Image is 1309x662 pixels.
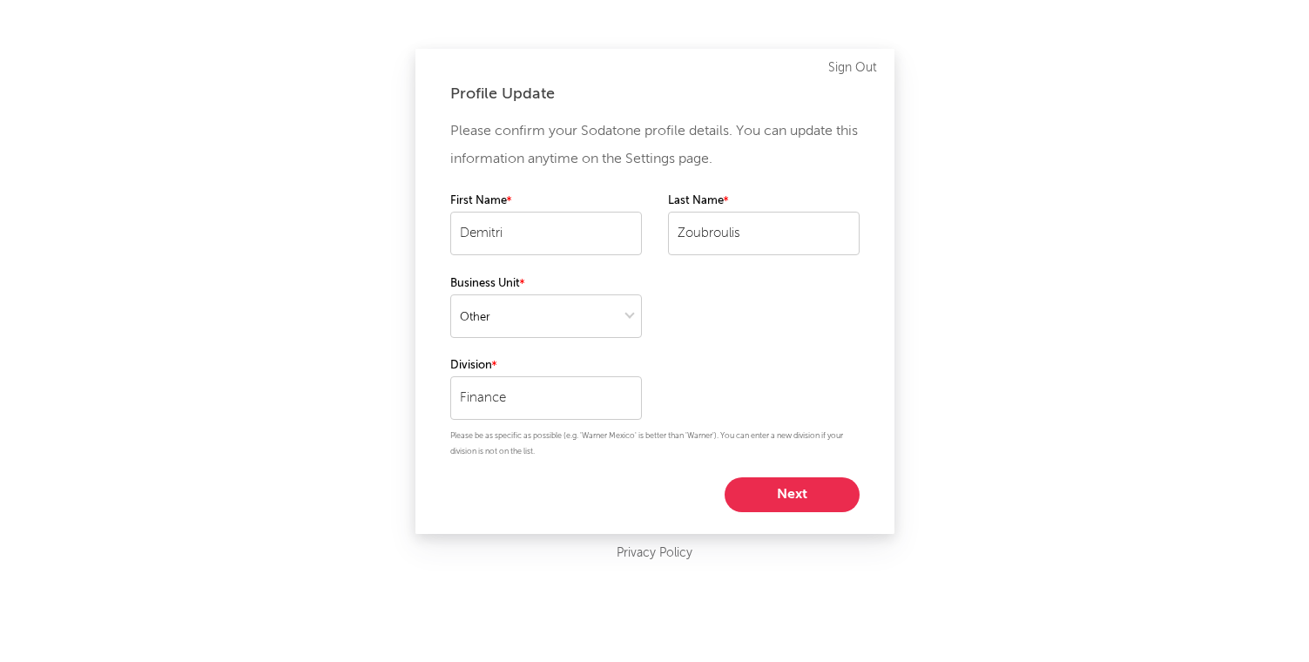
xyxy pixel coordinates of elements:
label: Business Unit [450,274,642,294]
label: First Name [450,191,642,212]
button: Next [725,477,860,512]
input: Your division [450,376,642,420]
input: Your last name [668,212,860,255]
a: Privacy Policy [617,543,692,564]
label: Last Name [668,191,860,212]
div: Profile Update [450,84,860,105]
p: Please be as specific as possible (e.g. 'Warner Mexico' is better than 'Warner'). You can enter a... [450,429,860,460]
p: Please confirm your Sodatone profile details. You can update this information anytime on the Sett... [450,118,860,173]
input: Your first name [450,212,642,255]
label: Division [450,355,642,376]
a: Sign Out [828,57,877,78]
